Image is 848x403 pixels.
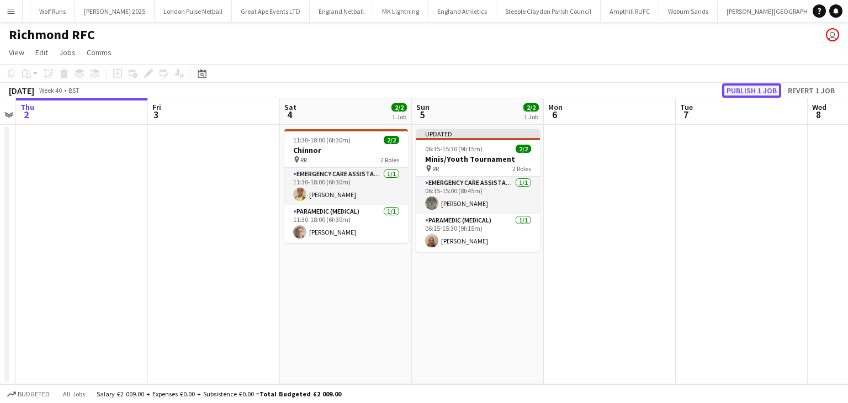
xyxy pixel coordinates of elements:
[416,214,540,252] app-card-role: Paramedic (Medical)1/106:15-15:30 (9h15m)[PERSON_NAME]
[152,102,161,112] span: Fri
[680,102,693,112] span: Tue
[9,26,95,43] h1: Richmond RFC
[310,1,373,22] button: England Netball
[30,1,75,22] button: Wolf Runs
[19,108,34,121] span: 2
[722,83,781,98] button: Publish 1 job
[284,145,408,155] h3: Chinnor
[9,47,24,57] span: View
[232,1,310,22] button: Great Ape Events LTD
[97,390,341,398] div: Salary £2 009.00 + Expenses £0.00 + Subsistence £0.00 =
[384,136,399,144] span: 2/2
[679,108,693,121] span: 7
[416,129,540,138] div: Updated
[718,1,844,22] button: [PERSON_NAME][GEOGRAPHIC_DATA]
[284,168,408,205] app-card-role: Emergency Care Assistant (Medical)1/111:30-18:00 (6h30m)[PERSON_NAME]
[391,103,407,112] span: 2/2
[548,102,563,112] span: Mon
[524,113,538,121] div: 1 Job
[82,45,116,60] a: Comms
[415,108,430,121] span: 5
[432,165,439,173] span: RR
[6,388,51,400] button: Budgeted
[68,86,79,94] div: BST
[36,86,64,94] span: Week 40
[55,45,80,60] a: Jobs
[380,156,399,164] span: 2 Roles
[155,1,232,22] button: London Pulse Netball
[826,28,839,41] app-user-avatar: Mark Boobier
[659,1,718,22] button: Woburn Sands
[373,1,428,22] button: MK Lightning
[293,136,351,144] span: 11:30-18:00 (6h30m)
[18,390,50,398] span: Budgeted
[783,83,839,98] button: Revert 1 job
[601,1,659,22] button: Ampthill RUFC
[9,85,34,96] div: [DATE]
[416,177,540,214] app-card-role: Emergency Care Assistant (Medical)1/106:15-15:00 (8h45m)[PERSON_NAME]
[416,154,540,164] h3: Minis/Youth Tournament
[523,103,539,112] span: 2/2
[259,390,341,398] span: Total Budgeted £2 009.00
[547,108,563,121] span: 6
[300,156,307,164] span: RR
[284,129,408,243] app-job-card: 11:30-18:00 (6h30m)2/2Chinnor RR2 RolesEmergency Care Assistant (Medical)1/111:30-18:00 (6h30m)[P...
[812,102,826,112] span: Wed
[31,45,52,60] a: Edit
[87,47,112,57] span: Comms
[810,108,826,121] span: 8
[61,390,87,398] span: All jobs
[35,47,48,57] span: Edit
[59,47,76,57] span: Jobs
[512,165,531,173] span: 2 Roles
[428,1,496,22] button: England Athletics
[425,145,483,153] span: 06:15-15:30 (9h15m)
[4,45,29,60] a: View
[151,108,161,121] span: 3
[284,205,408,243] app-card-role: Paramedic (Medical)1/111:30-18:00 (6h30m)[PERSON_NAME]
[416,102,430,112] span: Sun
[284,102,296,112] span: Sat
[75,1,155,22] button: [PERSON_NAME] 2025
[416,129,540,252] app-job-card: Updated06:15-15:30 (9h15m)2/2Minis/Youth Tournament RR2 RolesEmergency Care Assistant (Medical)1/...
[283,108,296,121] span: 4
[392,113,406,121] div: 1 Job
[20,102,34,112] span: Thu
[496,1,601,22] button: Steeple Claydon Parish Council
[516,145,531,153] span: 2/2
